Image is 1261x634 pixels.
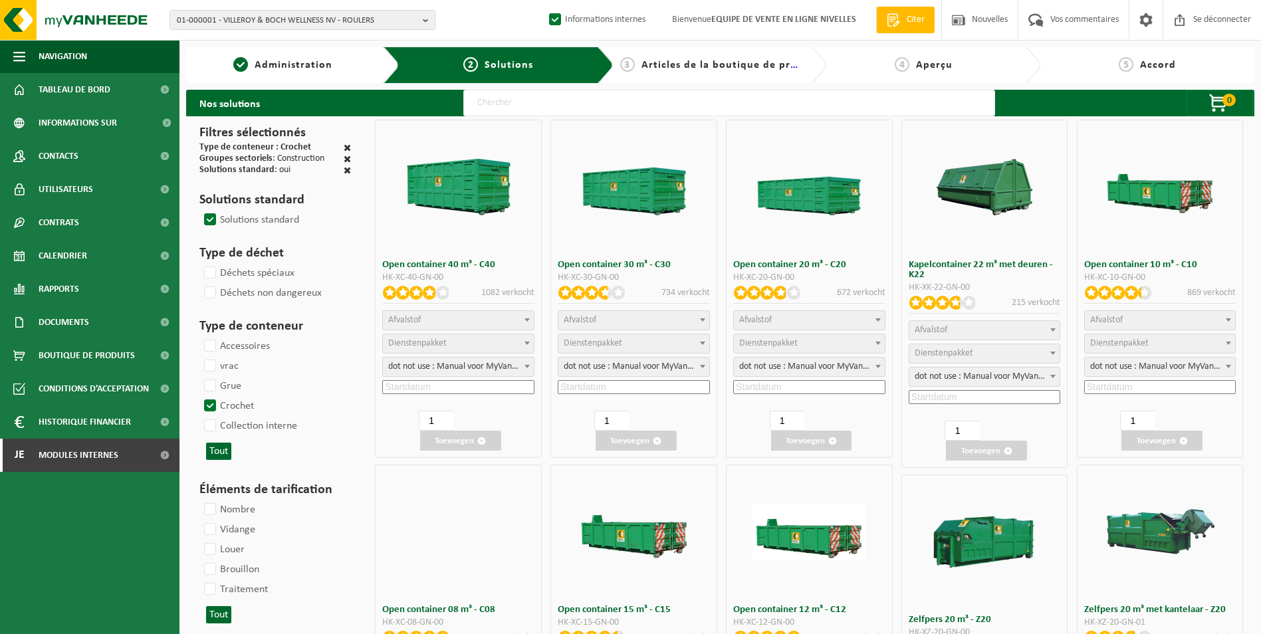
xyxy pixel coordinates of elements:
[771,431,852,451] button: Toevoegen
[733,380,885,394] input: Startdatum
[909,390,1061,404] input: Startdatum
[402,159,515,215] img: HK-XC-40-GN-00
[39,206,79,239] span: Contrats
[382,357,534,377] span: dot not use : Manual voor MyVanheede
[201,356,239,376] label: vrac
[739,315,772,325] span: Afvalstof
[199,165,275,175] span: Solutions standard
[39,272,79,306] span: Rapports
[1090,315,1123,325] span: Afvalstof
[1140,60,1176,70] span: Accord
[752,504,865,560] img: HK-XC-12-GN-00
[928,159,1041,215] img: HK-XK-22-GN-00
[909,368,1060,386] span: dot not use : Manual voor MyVanheede
[578,159,691,215] img: HK-XC-30-GN-00
[733,357,885,377] span: dot not use : Manual voor MyVanheede
[620,57,800,73] a: 3Articles de la boutique de produits
[1103,159,1216,215] img: HK-XC-10-GN-00
[201,336,270,356] label: Accessoires
[564,315,596,325] span: Afvalstof
[388,315,421,325] span: Afvalstof
[946,441,1027,461] button: Toevoegen
[1085,358,1236,376] span: dot not use : Manual voor MyVanheede
[233,57,248,72] span: 1
[558,605,710,615] h3: Open container 15 m³ - C15
[1119,57,1133,72] span: 5
[382,618,534,627] div: HK-XC-08-GN-00
[558,273,710,282] div: HK-XC-30-GN-00
[620,57,635,72] span: 3
[199,123,351,143] h3: Filtres sélectionnés
[39,73,110,106] span: Tableau de bord
[558,618,710,627] div: HK-XC-15-GN-00
[594,411,629,431] input: 1
[485,60,533,70] span: Solutions
[388,338,447,348] span: Dienstenpakket
[201,263,294,283] label: Déchets spéciaux
[564,338,622,348] span: Dienstenpakket
[13,439,25,472] span: Je
[915,348,973,358] span: Dienstenpakket
[39,339,135,372] span: Boutique de produits
[578,504,691,560] img: HK-XC-15-GN-00
[928,485,1041,598] img: HK-XZ-20-GN-00
[201,210,299,230] label: Solutions standard
[481,286,534,300] p: 1082 verkocht
[199,154,324,165] div: : Construction
[752,159,865,215] img: HK-XC-20-GN-00
[733,605,885,615] h3: Open container 12 m³ - C12
[177,11,417,31] span: 01-000001 - VILLEROY & BOCH WELLNESS NV - ROULERS
[383,358,534,376] span: dot not use : Manual voor MyVanheede
[199,165,290,177] div: : oui
[558,260,710,270] h3: Open container 30 m³ - C30
[255,60,332,70] span: Administration
[558,380,710,394] input: Startdatum
[206,606,231,623] button: Tout
[199,154,273,163] span: Groupes sectoriels
[199,243,351,263] h3: Type de déchet
[382,605,534,615] h3: Open container 08 m³ - C08
[1090,338,1149,348] span: Dienstenpakket
[39,106,154,140] span: Informations sur l’entreprise
[596,431,677,451] button: Toevoegen
[201,416,297,436] label: Collection interne
[382,260,534,270] h3: Open container 40 m³ - C40
[463,90,995,116] input: Chercher
[734,358,885,376] span: dot not use : Manual voor MyVanheede
[199,480,351,500] h3: Éléments de tarification
[1084,380,1236,394] input: Startdatum
[903,13,928,27] span: Citer
[201,283,322,303] label: Déchets non dangereux
[909,615,1061,625] h3: Zelfpers 20 m³ - Z20
[945,421,979,441] input: 1
[435,437,474,445] font: Toevoegen
[409,57,586,73] a: 2Solutions
[39,372,149,405] span: Conditions d’acceptation
[39,306,89,339] span: Documents
[201,520,255,540] label: Vidange
[39,439,118,472] span: Modules internes
[1120,411,1155,431] input: 1
[199,316,351,336] h3: Type de conteneur
[558,358,709,376] span: dot not use : Manual voor MyVanheede
[916,60,953,70] span: Aperçu
[463,57,478,72] span: 2
[201,500,255,520] label: Nombre
[1084,260,1236,270] h3: Open container 10 m³ - C10
[201,560,259,580] label: Brouillon
[199,190,351,210] h3: Solutions standard
[672,15,856,25] font: Bienvenue
[876,7,935,33] a: Citer
[546,10,645,30] label: Informations internes
[420,431,501,451] button: Toevoegen
[193,57,373,73] a: 1Administration
[201,376,241,396] label: Grue
[1084,618,1236,627] div: HK-XZ-20-GN-01
[641,60,823,70] span: Articles de la boutique de produits
[382,380,534,394] input: Startdatum
[39,140,78,173] span: Contacts
[201,396,254,416] label: Crochet
[170,10,435,30] button: 01-000001 - VILLEROY & BOCH WELLNESS NV - ROULERS
[1012,296,1060,310] p: 215 verkocht
[909,367,1061,387] span: dot not use : Manual voor MyVanheede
